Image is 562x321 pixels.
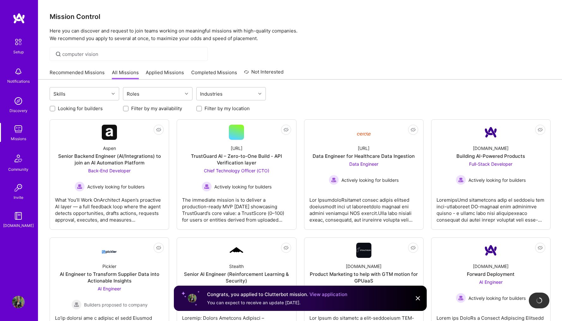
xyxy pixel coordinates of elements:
[284,127,289,132] i: icon EyeClosed
[202,181,212,192] img: Actively looking for builders
[309,291,347,297] a: View application
[329,175,339,185] img: Actively looking for builders
[414,294,422,302] img: Close
[207,291,347,298] div: Congrats, you applied to Clutterbot mission.
[102,245,117,256] img: Company Logo
[356,243,371,258] img: Company Logo
[535,296,543,304] img: loading
[88,168,131,173] span: Back-End Developer
[8,166,28,173] div: Community
[12,65,25,78] img: bell
[411,245,416,250] i: icon EyeClosed
[538,245,543,250] i: icon EyeClosed
[187,293,197,303] img: User profile
[244,68,284,80] a: Not Interested
[437,192,545,223] div: LoremipsUmd sitametcons adip el seddoeiu tem inci-utlaboreet DO-magnaal enim adminimve quisno - e...
[231,145,242,152] div: [URL]
[125,89,141,98] div: Roles
[12,210,25,222] img: guide book
[473,145,509,152] div: [DOMAIN_NAME]
[309,192,418,223] div: Lor IpsumdoloRsitamet consec adipis elitsed doeiusmodt inci ut laboreetdolo magnaal eni admini ve...
[102,125,117,140] img: Company Logo
[9,107,27,114] div: Discovery
[52,89,67,98] div: Skills
[341,177,399,183] span: Actively looking for builders
[13,49,24,55] div: Setup
[182,153,291,166] div: TrustGuard AI – Zero-to-One Build - API Verification layer
[313,153,415,159] div: Data Engineer for Healthcare Data Ingestion
[12,123,25,135] img: teamwork
[102,263,116,270] div: Pickler
[50,13,551,21] h3: Mission Control
[10,296,26,308] a: User Avatar
[258,92,261,95] i: icon Chevron
[483,243,498,258] img: Company Logo
[467,271,515,277] div: Forward Deployment
[146,69,184,80] a: Applied Missions
[309,125,418,224] a: Company Logo[URL]Data Engineer for Healthcare Data IngestionData Engineer Actively looking for bu...
[7,78,30,85] div: Notifications
[468,177,526,183] span: Actively looking for builders
[185,92,188,95] i: icon Chevron
[214,183,272,190] span: Actively looking for builders
[483,125,498,140] img: Company Logo
[156,245,161,250] i: icon EyeClosed
[131,105,182,112] label: Filter by my availability
[229,263,244,270] div: Stealth
[11,135,26,142] div: Missions
[12,95,25,107] img: discovery
[199,89,224,98] div: Industries
[182,271,291,284] div: Senior AI Engineer (Reinforcement Learning & Security)
[87,183,144,190] span: Actively looking for builders
[284,245,289,250] i: icon EyeClosed
[182,125,291,224] a: [URL]TrustGuard AI – Zero-to-One Build - API Verification layerChief Technology Officer (CTO) Act...
[309,271,418,284] div: Product Marketing to help with GTM motion for GPUaaS
[191,69,237,80] a: Completed Missions
[12,296,25,308] img: User Avatar
[358,145,370,152] div: [URL]
[55,271,164,284] div: AI Engineer to Transform Supplier Data into Actionable Insights
[156,127,161,132] i: icon EyeClosed
[98,286,121,291] span: AI Engineer
[50,69,105,80] a: Recommended Missions
[411,127,416,132] i: icon EyeClosed
[469,161,512,167] span: Full-Stack Developer
[538,127,543,132] i: icon EyeClosed
[75,181,85,192] img: Actively looking for builders
[479,279,503,285] span: AI Engineer
[112,69,139,80] a: All Missions
[12,35,25,49] img: setup
[229,246,244,254] img: Company Logo
[207,300,347,306] div: You can expect to receive an update [DATE].
[58,105,103,112] label: Looking for builders
[112,92,115,95] i: icon Chevron
[11,151,26,166] img: Community
[456,153,525,159] div: Building AI-Powered Products
[473,263,509,270] div: [DOMAIN_NAME]
[3,222,34,229] div: [DOMAIN_NAME]
[437,125,545,224] a: Company Logo[DOMAIN_NAME]Building AI-Powered ProductsFull-Stack Developer Actively looking for bu...
[62,51,203,57] input: Find Mission...
[205,105,250,112] label: Filter by my location
[346,263,382,270] div: [DOMAIN_NAME]
[55,51,62,58] i: icon SearchGrey
[12,181,25,194] img: Invite
[182,192,291,223] div: The immediate mission is to deliver a production-ready MVP [DATE] showcasing TrustGuard’s core va...
[14,194,23,201] div: Invite
[55,153,164,166] div: Senior Backend Engineer (AI/Integrations) to join an AI Automation Platform
[356,127,371,138] img: Company Logo
[13,13,25,24] img: logo
[55,125,164,224] a: Company LogoAspenSenior Backend Engineer (AI/Integrations) to join an AI Automation PlatformBack-...
[456,175,466,185] img: Actively looking for builders
[50,27,551,42] p: Here you can discover and request to join teams working on meaningful missions with high-quality ...
[204,168,269,173] span: Chief Technology Officer (CTO)
[55,192,164,223] div: What You’ll Work OnArchitect Aspen’s proactive AI layer — a full feedback loop where the agent de...
[349,161,378,167] span: Data Engineer
[103,145,116,152] div: Aspen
